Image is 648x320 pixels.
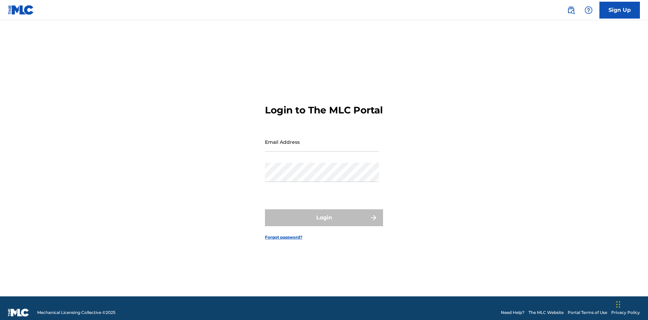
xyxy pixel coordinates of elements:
h3: Login to The MLC Portal [265,104,383,116]
img: search [567,6,575,14]
span: Mechanical Licensing Collective © 2025 [37,310,115,316]
iframe: Chat Widget [614,288,648,320]
a: Forgot password? [265,234,302,240]
img: MLC Logo [8,5,34,15]
a: Portal Terms of Use [568,310,607,316]
a: Need Help? [501,310,524,316]
a: Privacy Policy [611,310,640,316]
div: Drag [616,294,620,315]
a: Public Search [564,3,578,17]
div: Help [582,3,595,17]
img: logo [8,309,29,317]
a: The MLC Website [529,310,564,316]
img: help [585,6,593,14]
a: Sign Up [599,2,640,19]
